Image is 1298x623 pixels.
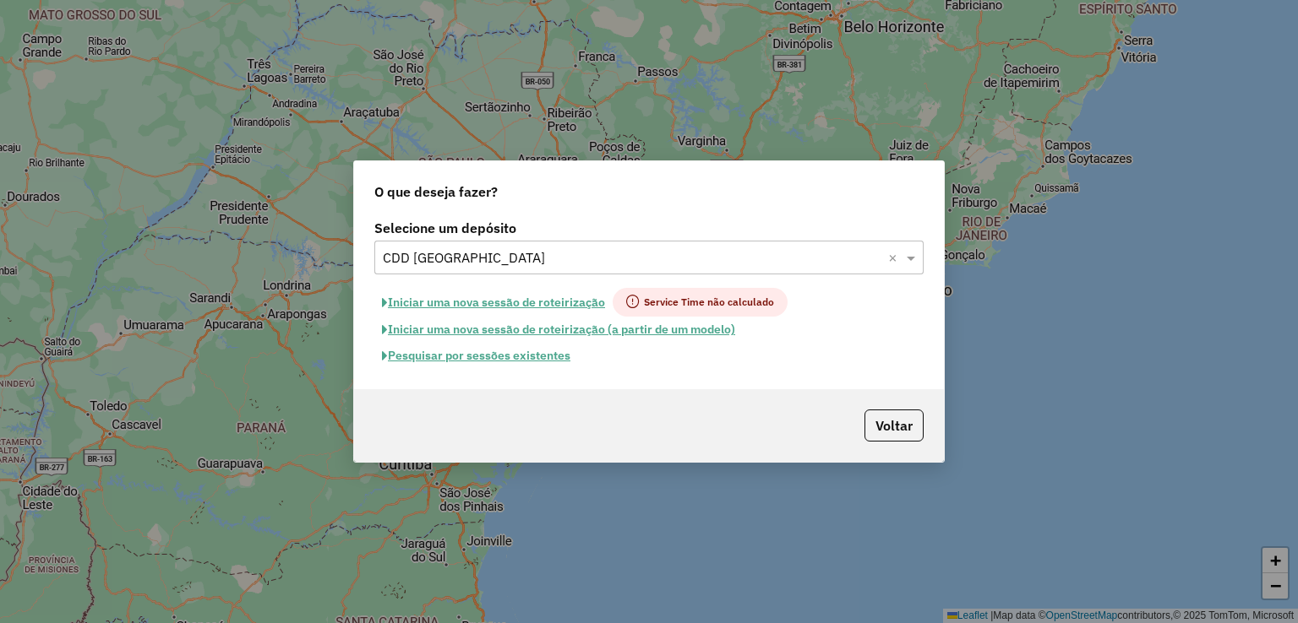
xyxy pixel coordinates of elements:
[374,181,498,202] span: O que deseja fazer?
[374,288,613,317] button: Iniciar uma nova sessão de roteirização
[613,288,788,317] span: Service Time não calculado
[374,218,924,238] label: Selecione um depósito
[888,247,903,268] span: Clear all
[864,409,924,442] button: Voltar
[374,343,578,369] button: Pesquisar por sessões existentes
[374,317,743,343] button: Iniciar uma nova sessão de roteirização (a partir de um modelo)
